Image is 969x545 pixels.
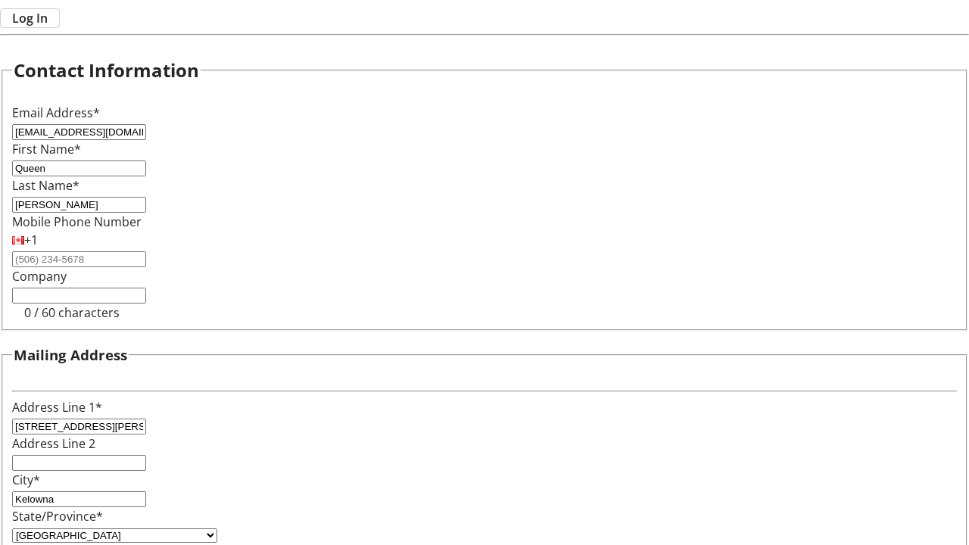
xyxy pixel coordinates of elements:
[12,435,95,452] label: Address Line 2
[12,104,100,121] label: Email Address*
[12,508,103,525] label: State/Province*
[24,304,120,321] tr-character-limit: 0 / 60 characters
[12,472,40,488] label: City*
[14,344,127,366] h3: Mailing Address
[12,213,142,230] label: Mobile Phone Number
[12,251,146,267] input: (506) 234-5678
[12,9,48,27] span: Log In
[12,141,81,157] label: First Name*
[14,57,199,84] h2: Contact Information
[12,419,146,434] input: Address
[12,177,79,194] label: Last Name*
[12,399,102,416] label: Address Line 1*
[12,491,146,507] input: City
[12,268,67,285] label: Company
